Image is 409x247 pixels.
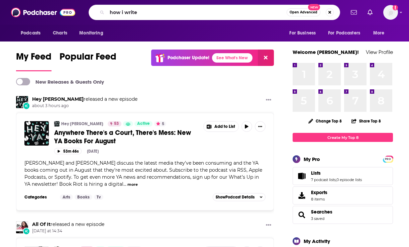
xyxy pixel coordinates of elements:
button: open menu [16,27,49,39]
span: For Podcasters [328,28,360,38]
button: Show More Button [263,221,274,230]
a: Popular Feed [60,51,116,71]
img: Hey YA [16,96,28,108]
div: My Activity [304,238,330,244]
span: Open Advanced [290,11,317,14]
button: open menu [285,27,324,39]
span: Add to List [214,124,235,129]
span: New [308,4,320,10]
span: [DATE] at 14:34 [32,228,104,234]
a: Lists [295,171,308,181]
img: Anywhere There's a Court, There's Mess: New YA Books For August [24,121,49,146]
button: Open AdvancedNew [287,8,320,16]
a: 0 episode lists [336,177,362,182]
button: open menu [75,27,112,39]
button: 53m 46s [54,148,82,154]
button: Show More Button [263,96,274,104]
span: ... [123,181,126,187]
span: PRO [384,157,392,162]
svg: Add a profile image [393,5,398,10]
p: Podchaser Update! [168,55,209,61]
button: Show More Button [204,121,238,132]
span: Monitoring [79,28,103,38]
span: [PERSON_NAME] and [PERSON_NAME] discuss the latest media they've been consuming and the YA books ... [24,160,262,187]
a: Show notifications dropdown [348,7,360,18]
img: All Of It [16,221,28,233]
span: Exports [311,189,327,195]
div: My Pro [304,156,320,162]
a: My Feed [16,51,52,71]
img: Podchaser - Follow, Share and Rate Podcasts [11,6,75,19]
a: All Of It [32,221,50,227]
img: User Profile [383,5,398,20]
a: View Profile [366,49,393,55]
button: Share Top 8 [351,114,381,128]
a: Hey [PERSON_NAME] [61,121,103,127]
div: Search podcasts, credits, & more... [89,5,340,20]
a: Arts [60,194,73,200]
button: open menu [369,27,393,39]
h3: released a new episode [32,96,137,102]
a: Books [75,194,92,200]
a: Hey YA [32,96,84,102]
input: Search podcasts, credits, & more... [107,7,287,18]
span: More [373,28,385,38]
span: Show Podcast Details [216,195,254,199]
a: Searches [311,209,332,215]
button: 5 [154,121,166,127]
a: 53 [108,121,121,127]
span: Active [137,120,150,127]
a: See What's New [212,53,252,63]
a: New Releases & Guests Only [16,78,104,85]
a: Welcome [PERSON_NAME]! [293,49,359,55]
span: Popular Feed [60,51,116,66]
a: Create My Top 8 [293,133,393,142]
a: 7 podcast lists [311,177,336,182]
div: [DATE] [87,149,99,154]
a: PRO [384,156,392,161]
button: Show More Button [255,121,266,132]
span: Podcasts [21,28,40,38]
span: My Feed [16,51,52,66]
span: Searches [293,206,393,224]
span: Exports [295,191,308,200]
a: 3 saved [311,216,324,221]
a: Anywhere There's a Court, There's Mess: New YA Books For August [54,129,199,145]
span: For Business [289,28,316,38]
button: ShowPodcast Details [213,193,266,201]
span: Lists [293,167,393,185]
h3: released a new episode [32,221,104,228]
button: more [127,182,138,187]
button: Show profile menu [383,5,398,20]
h3: Categories [24,194,55,200]
div: New Episode [23,102,30,109]
a: Exports [293,186,393,204]
a: Show notifications dropdown [365,7,375,18]
button: Change Top 8 [304,117,346,125]
a: Tv [94,194,103,200]
a: Active [134,121,152,127]
span: Lists [311,170,321,176]
span: Charts [53,28,67,38]
span: 8 items [311,197,327,201]
img: Hey YA [54,121,60,127]
span: about 3 hours ago [32,103,137,109]
span: Anywhere There's a Court, There's Mess: New YA Books For August [54,129,191,145]
a: Lists [311,170,362,176]
a: Searches [295,210,308,220]
a: Charts [48,27,71,39]
span: Logged in as kkneafsey [383,5,398,20]
span: 53 [114,120,119,127]
button: open menu [324,27,370,39]
div: New Episode [23,228,30,235]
